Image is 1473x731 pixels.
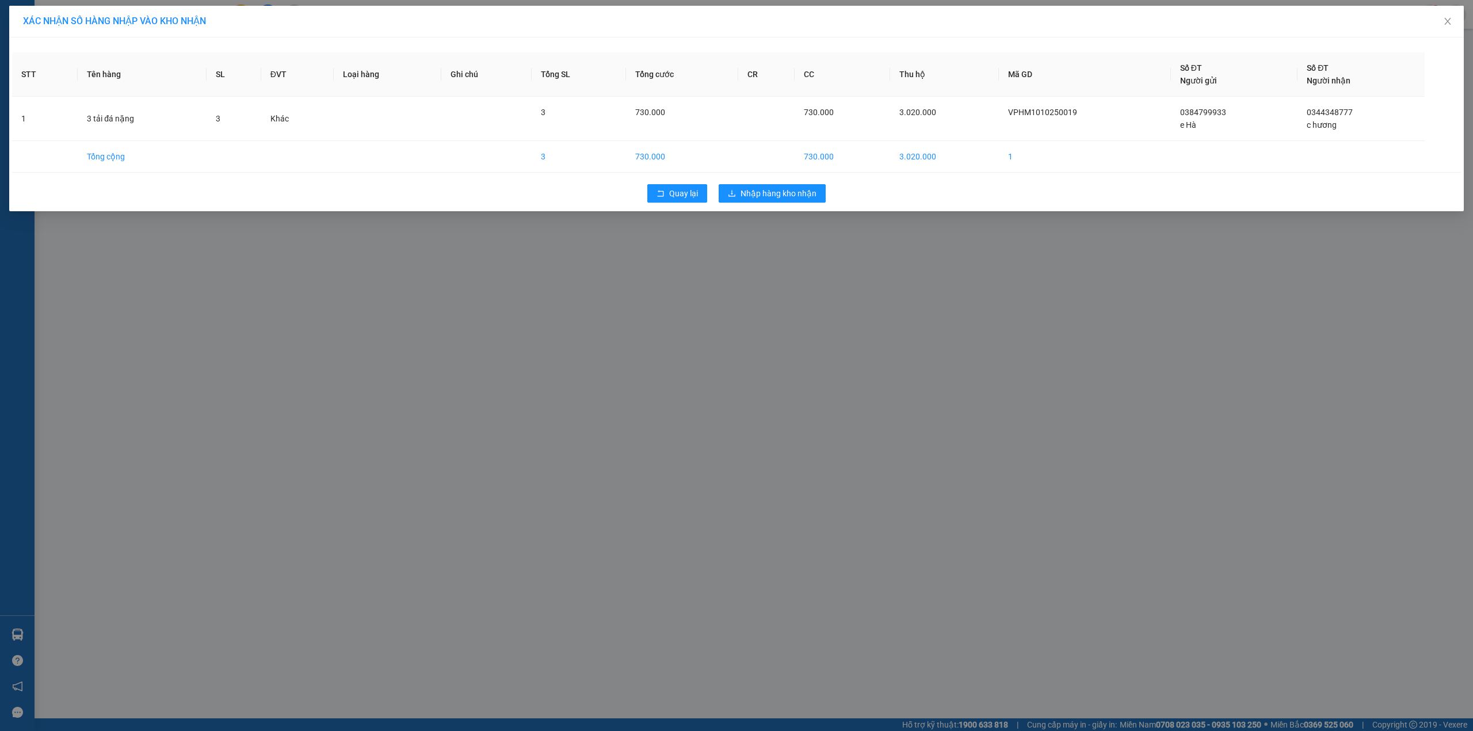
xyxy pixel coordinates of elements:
td: Tổng cộng [78,141,207,173]
td: 3.020.000 [890,141,999,173]
button: rollbackQuay lại [647,184,707,203]
span: 0384799933 [1180,108,1226,117]
span: download [728,189,736,199]
th: STT [12,52,78,97]
span: e Hà [1180,120,1196,130]
th: ĐVT [261,52,334,97]
th: Tên hàng [78,52,207,97]
span: Người nhận [1307,76,1350,85]
td: Khác [261,97,334,141]
td: 730.000 [626,141,738,173]
th: Tổng SL [532,52,625,97]
span: Số ĐT [1180,63,1202,73]
th: Thu hộ [890,52,999,97]
span: Quay lại [669,187,698,200]
td: 1 [999,141,1171,173]
th: Loại hàng [334,52,441,97]
td: 1 [12,97,78,141]
th: Tổng cước [626,52,738,97]
th: Mã GD [999,52,1171,97]
span: 3 [216,114,220,123]
td: 3 tải đá nặng [78,97,207,141]
span: VPHM1010250019 [1008,108,1077,117]
span: Người gửi [1180,76,1217,85]
td: 3 [532,141,625,173]
td: 730.000 [795,141,890,173]
span: 0344348777 [1307,108,1353,117]
span: 730.000 [635,108,665,117]
th: Ghi chú [441,52,532,97]
span: 3 [541,108,545,117]
button: downloadNhập hàng kho nhận [719,184,826,203]
span: 730.000 [804,108,834,117]
span: XÁC NHẬN SỐ HÀNG NHẬP VÀO KHO NHẬN [23,16,206,26]
th: CR [738,52,795,97]
span: 3.020.000 [899,108,936,117]
button: Close [1432,6,1464,38]
th: SL [207,52,261,97]
th: CC [795,52,890,97]
span: Số ĐT [1307,63,1329,73]
span: close [1443,17,1452,26]
span: Nhập hàng kho nhận [741,187,816,200]
span: rollback [657,189,665,199]
span: c hương [1307,120,1337,130]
